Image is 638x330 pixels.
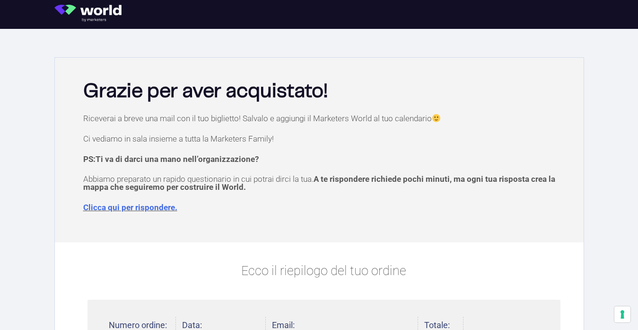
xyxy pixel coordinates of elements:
button: Le tue preferenze relative al consenso per le tecnologie di tracciamento [614,306,630,322]
span: Ti va di darci una mano nell’organizzazione? [96,154,259,164]
span: A te rispondere richiede pochi minuti, ma ogni tua risposta crea la mappa che seguiremo per costr... [83,174,555,192]
p: Riceverai a breve una mail con il tuo biglietto! Salvalo e aggiungi il Marketers World al tuo cal... [83,114,565,123]
p: Abbiamo preparato un rapido questionario in cui potrai dirci la tua. [83,175,565,191]
p: Ecco il riepilogo del tuo ordine [87,261,560,281]
img: 🙂 [432,114,440,122]
iframe: Customerly Messenger Launcher [8,293,36,321]
b: Grazie per aver acquistato! [83,82,328,101]
strong: PS: [83,154,259,164]
p: Ci vediamo in sala insieme a tutta la Marketers Family! [83,135,565,143]
a: Clicca qui per rispondere. [83,203,177,212]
